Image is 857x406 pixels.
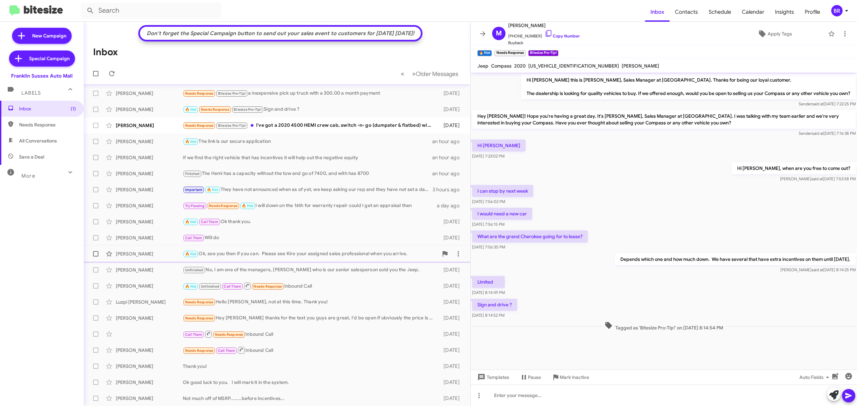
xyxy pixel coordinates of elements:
span: Unfinished [185,268,204,272]
div: Will do [183,234,436,242]
span: Call Them [201,220,218,224]
div: No, I am one of the managers, [PERSON_NAME] who is our senior salesperson sold you the Jeep. [183,266,436,274]
span: Finished [185,172,200,176]
span: Save a Deal [19,154,44,160]
span: 🔥 Hot [207,188,218,192]
span: Needs Response [185,300,214,304]
div: [PERSON_NAME] [116,363,183,370]
span: [PERSON_NAME] [DATE] 8:14:25 PM [780,267,856,272]
div: [PERSON_NAME] [116,315,183,321]
small: 🔥 Hot [477,50,492,56]
span: Inbox [19,105,76,112]
span: Call Them [224,284,241,289]
h1: Inbox [93,47,118,58]
div: [PERSON_NAME] [116,234,183,241]
a: Copy Number [545,33,580,38]
div: [DATE] [436,122,465,129]
span: Mark Inactive [560,371,589,383]
div: [PERSON_NAME] [116,379,183,386]
span: Schedule [703,2,736,22]
span: More [21,173,35,179]
small: Bitesize Pro-Tip! [528,50,558,56]
div: [DATE] [436,218,465,225]
div: [PERSON_NAME] [116,122,183,129]
div: [DATE] [436,90,465,97]
div: [DATE] [436,379,465,386]
span: Needs Response [209,204,237,208]
div: [DATE] [436,299,465,305]
div: Thank you! [183,363,436,370]
span: Sender [DATE] 7:22:25 PM [799,101,856,106]
span: [PERSON_NAME] [508,21,580,29]
p: Depends which one and how much down. We have several that have extra incentives on them until [DA... [615,253,856,265]
span: Profile [799,2,826,22]
button: Next [408,67,462,81]
div: If we find the right vehicle that has incentives it will help out the negative equity [183,154,432,161]
div: [DATE] [436,106,465,113]
span: Tagged as 'Bitesize Pro-Tip!' on [DATE] 8:14:54 PM [602,321,726,331]
span: Needs Response [215,332,243,337]
button: Previous [397,67,408,81]
button: Apply Tags [724,28,825,40]
span: [DATE] 7:56:02 PM [472,199,505,204]
div: The link is our secure application [183,138,432,145]
span: Call Them [218,348,235,353]
a: Calendar [736,2,770,22]
p: Hi [PERSON_NAME] this is [PERSON_NAME], Sales Manager at [GEOGRAPHIC_DATA]. Thanks for being our ... [521,74,856,99]
small: Needs Response [494,50,525,56]
div: [PERSON_NAME] [116,202,183,209]
span: » [412,70,416,78]
div: Ok good luck to you. I will mark it in the system. [183,379,436,386]
span: 🔥 Hot [185,252,197,256]
a: Insights [770,2,799,22]
span: Templates [476,371,509,383]
p: Hi [PERSON_NAME], when are you free to come out? [732,162,856,174]
button: Templates [471,371,515,383]
div: Don't forget the Special Campaign button to send out your sales event to customers for [DATE] [DA... [143,30,418,37]
a: Contacts [670,2,703,22]
span: Apply Tags [768,28,792,40]
div: an hour ago [432,170,465,177]
span: said at [812,101,824,106]
div: a day ago [436,202,465,209]
span: Call Them [185,332,203,337]
span: Call Them [185,236,203,240]
span: Needs Response [185,123,214,128]
div: [DATE] [436,331,465,337]
div: [PERSON_NAME] [116,138,183,145]
span: 2020 [514,63,526,69]
span: Labels [21,90,41,96]
p: I would need a new car [472,208,532,220]
span: Pause [528,371,541,383]
p: What are the grand Cherokee going for to lease? [472,230,588,242]
span: [PERSON_NAME] [622,63,659,69]
div: I've got a 2020 4500 HEMI crew cab, switch -n- go (dumpster & flatbed) with about 7000 miles [183,122,436,129]
span: Needs Response [201,107,229,112]
span: Needs Response [185,316,214,320]
p: Hey [PERSON_NAME]! Hope you're having a great day. It's [PERSON_NAME], Sales Manager at [GEOGRAPH... [472,110,856,129]
span: said at [812,131,824,136]
div: BR [831,5,843,16]
p: Sign and drive ? [472,299,517,311]
span: [DATE] 8:14:49 PM [472,290,505,295]
div: [PERSON_NAME] [116,395,183,402]
span: Buyback [508,39,580,46]
div: Not much off of MSRP........before incentives... [183,395,436,402]
span: Jeep [477,63,488,69]
span: Auto Fields [799,371,832,383]
div: Inbound Call [183,330,436,338]
div: [DATE] [436,363,465,370]
input: Search [81,3,222,19]
div: [DATE] [436,395,465,402]
span: 🔥 Hot [185,284,197,289]
div: an hour ago [432,154,465,161]
span: New Campaign [32,32,66,39]
span: Unfinished [201,284,219,289]
span: said at [811,176,823,181]
div: Franklin Sussex Auto Mall [11,73,73,79]
span: [US_VEHICLE_IDENTIFICATION_NUMBER] [528,63,619,69]
span: said at [811,267,823,272]
div: [DATE] [436,315,465,321]
span: Bitesize Pro-Tip! [218,123,246,128]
